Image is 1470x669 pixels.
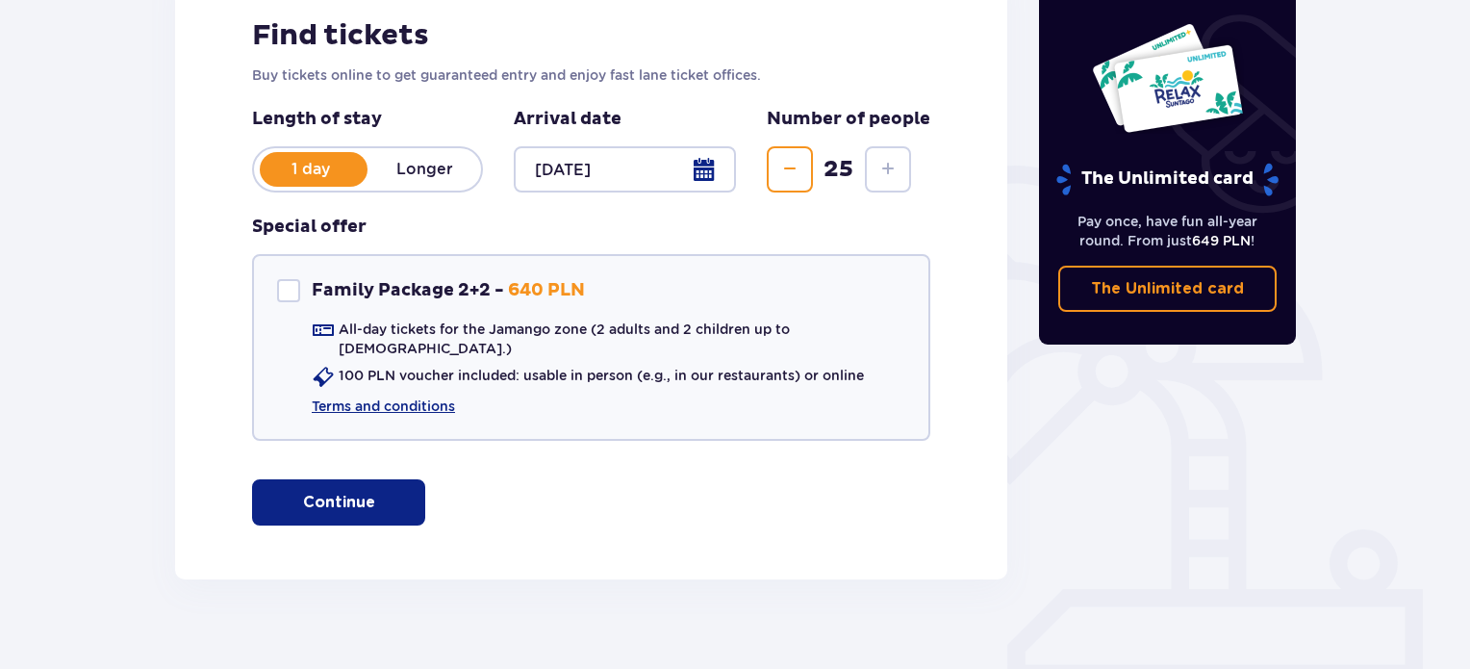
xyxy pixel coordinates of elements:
span: 649 PLN [1192,233,1251,248]
button: Continue [252,479,425,526]
p: Family Package 2+2 - [312,279,504,302]
h3: Special offer [252,216,367,239]
button: Decrease [767,146,813,193]
span: 25 [817,155,861,184]
p: The Unlimited card [1054,163,1280,196]
p: Longer [367,159,481,180]
p: All-day tickets for the Jamango zone (2 adults and 2 children up to [DEMOGRAPHIC_DATA].) [339,320,905,358]
p: Pay once, have fun all-year round. From just ! [1058,212,1278,250]
p: 640 PLN [508,279,585,302]
button: Increase [865,146,911,193]
h2: Find tickets [252,17,930,54]
a: Terms and conditions [312,397,455,416]
p: Continue [303,492,375,513]
p: Arrival date [514,108,621,131]
img: Two entry cards to Suntago with the word 'UNLIMITED RELAX', featuring a white background with tro... [1091,22,1244,134]
p: 1 day [254,159,367,180]
p: The Unlimited card [1091,278,1244,299]
p: Buy tickets online to get guaranteed entry and enjoy fast lane ticket offices. [252,65,930,85]
p: Length of stay [252,108,483,131]
a: The Unlimited card [1058,266,1278,312]
p: Number of people [767,108,930,131]
p: 100 PLN voucher included: usable in person (e.g., in our restaurants) or online [339,366,864,385]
